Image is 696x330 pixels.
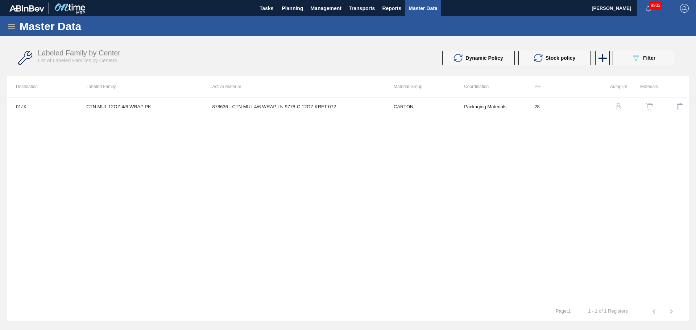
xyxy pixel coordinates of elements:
span: Stock policy [546,55,575,61]
td: CARTON [385,97,455,116]
td: 28 [526,97,596,116]
td: Page : 1 [547,302,579,314]
button: Filter [613,51,674,65]
h1: Master Data [20,22,148,30]
th: Active Material [204,76,385,97]
td: 1 - 1 of 1 Registers [579,302,637,314]
span: Transports [349,4,375,13]
button: auto-pilot-icon [610,98,627,115]
th: Coordination [455,76,526,97]
div: Update Dynamic Policy [442,51,518,65]
th: Materials [627,76,658,97]
button: Dynamic Policy [442,51,515,65]
span: Labeled Family by Center [38,49,120,57]
th: PH [526,76,596,97]
span: 9933 [649,1,662,9]
th: Autopilot [596,76,627,97]
img: TNhmsLtSVTkK8tSr43FrP2fwEKptu5GPRR3wAAAABJRU5ErkJggg== [9,5,44,12]
span: Tasks [258,4,274,13]
th: Labeled Family [78,76,203,97]
div: Update stock policy [518,51,594,65]
span: List of Labeled Families by Centers [38,58,117,63]
img: Logout [680,4,689,13]
div: Delete Labeled Family X Center [662,98,689,115]
span: Management [310,4,341,13]
span: Master Data [409,4,437,13]
span: Reports [382,4,401,13]
div: Autopilot Configuration [600,98,627,115]
td: 878636 - CTN MUL 4/6 WRAP LN 9778-C 12OZ KRFT 072 [204,97,385,116]
span: Planning [282,4,303,13]
div: New labeled family by center [594,51,609,65]
button: Notifications [637,3,660,13]
img: shopping-cart-icon [646,103,653,110]
img: delete-icon [676,102,684,111]
button: delete-icon [671,98,689,115]
button: Stock policy [518,51,591,65]
div: Filter labeled family by center [609,51,678,65]
div: View Materials [631,98,658,115]
td: Packaging Materials [455,97,526,116]
td: 01JK [7,97,78,116]
th: Material Group [385,76,455,97]
th: Destination [7,76,78,97]
span: Filter [643,55,655,61]
td: CTN MUL 12OZ 4/6 WRAP PK [78,97,203,116]
span: Dynamic Policy [465,55,503,61]
img: auto-pilot-icon [615,103,622,110]
button: shopping-cart-icon [641,98,658,115]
